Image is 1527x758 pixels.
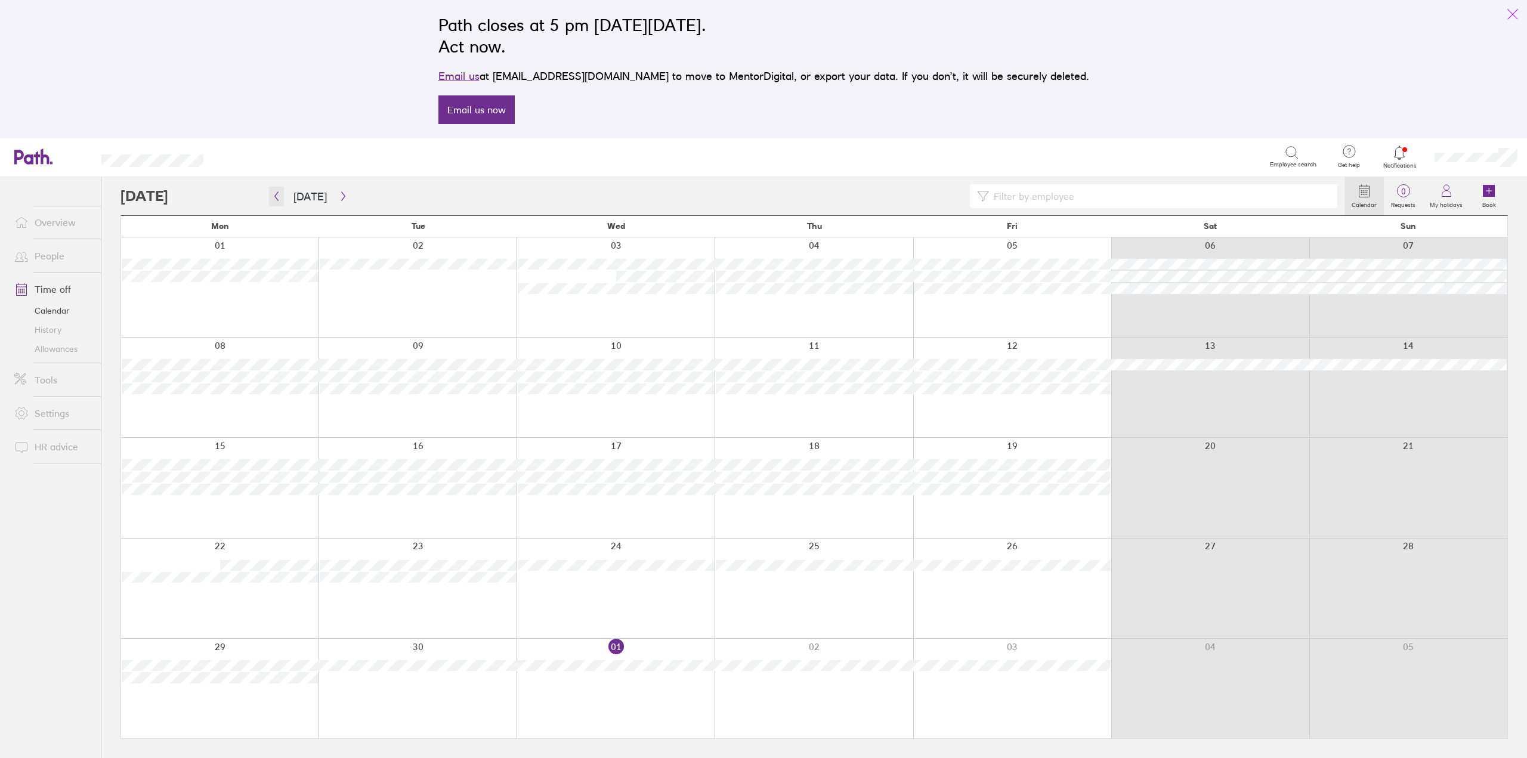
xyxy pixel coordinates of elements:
[1475,198,1503,209] label: Book
[284,187,336,206] button: [DATE]
[1380,144,1419,169] a: Notifications
[607,221,625,231] span: Wed
[438,68,1089,85] p: at [EMAIL_ADDRESS][DOMAIN_NAME] to move to MentorDigital, or export your data. If you don’t, it w...
[1470,177,1508,215] a: Book
[989,185,1330,208] input: Filter by employee
[1401,221,1416,231] span: Sun
[5,339,101,358] a: Allowances
[5,435,101,459] a: HR advice
[1423,198,1470,209] label: My holidays
[1384,177,1423,215] a: 0Requests
[5,277,101,301] a: Time off
[1270,161,1316,168] span: Employee search
[438,14,1089,57] h2: Path closes at 5 pm [DATE][DATE]. Act now.
[5,320,101,339] a: History
[438,95,515,124] a: Email us now
[1384,187,1423,196] span: 0
[236,151,266,162] div: Search
[1384,198,1423,209] label: Requests
[1344,198,1384,209] label: Calendar
[5,244,101,268] a: People
[5,301,101,320] a: Calendar
[412,221,425,231] span: Tue
[438,70,480,82] a: Email us
[1204,221,1217,231] span: Sat
[5,211,101,234] a: Overview
[211,221,229,231] span: Mon
[5,368,101,392] a: Tools
[1330,162,1368,169] span: Get help
[5,401,101,425] a: Settings
[1007,221,1018,231] span: Fri
[1344,177,1384,215] a: Calendar
[1380,162,1419,169] span: Notifications
[1423,177,1470,215] a: My holidays
[807,221,822,231] span: Thu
